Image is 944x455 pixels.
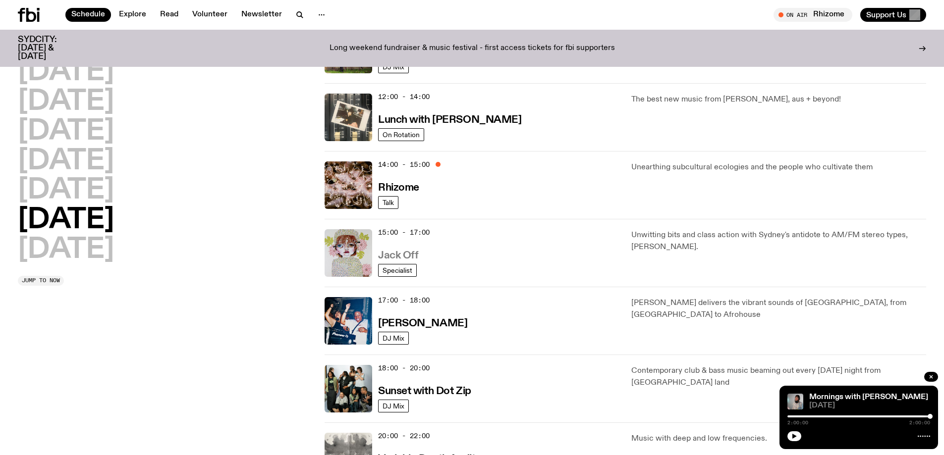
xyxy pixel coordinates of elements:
a: Schedule [65,8,111,22]
p: Contemporary club & bass music beaming out every [DATE] night from [GEOGRAPHIC_DATA] land [631,365,926,389]
button: [DATE] [18,148,114,175]
span: 2:00:00 [787,420,808,425]
p: Long weekend fundraiser & music festival - first access tickets for fbi supporters [330,44,615,53]
a: [PERSON_NAME] [378,316,467,329]
span: 20:00 - 22:00 [378,431,430,441]
span: 2:00:00 [909,420,930,425]
button: [DATE] [18,88,114,116]
img: A close up picture of a bunch of ginger roots. Yellow squiggles with arrows, hearts and dots are ... [325,161,372,209]
h3: Rhizome [378,183,419,193]
button: Support Us [860,8,926,22]
button: [DATE] [18,177,114,204]
span: 14:00 - 15:00 [378,160,430,169]
p: The best new music from [PERSON_NAME], aus + beyond! [631,94,926,105]
a: DJ Mix [378,400,409,412]
a: Explore [113,8,152,22]
img: a dotty lady cuddling her cat amongst flowers [325,229,372,277]
img: Kana Frazer is smiling at the camera with her head tilted slightly to her left. She wears big bla... [787,394,803,409]
span: 18:00 - 20:00 [378,363,430,373]
a: Specialist [378,264,417,277]
span: Talk [383,199,394,206]
span: DJ Mix [383,402,404,409]
p: Unearthing subcultural ecologies and the people who cultivate them [631,161,926,173]
h3: Lunch with [PERSON_NAME] [378,115,521,125]
h3: [PERSON_NAME] [378,318,467,329]
span: 17:00 - 18:00 [378,296,430,305]
p: Unwitting bits and class action with Sydney's antidote to AM/FM stereo types, [PERSON_NAME]. [631,229,926,253]
a: Volunteer [186,8,233,22]
span: DJ Mix [383,334,404,342]
button: Jump to now [18,276,64,286]
p: [PERSON_NAME] delivers the vibrant sounds of [GEOGRAPHIC_DATA], from [GEOGRAPHIC_DATA] to Afrohouse [631,297,926,321]
button: [DATE] [18,118,114,146]
a: Read [154,8,184,22]
button: [DATE] [18,206,114,234]
button: On AirRhizome [774,8,852,22]
a: Rhizome [378,181,419,193]
a: Newsletter [235,8,288,22]
span: Jump to now [22,278,60,283]
a: Mornings with [PERSON_NAME] [809,393,928,401]
h3: SYDCITY: [DATE] & [DATE] [18,36,81,61]
img: A polaroid of Ella Avni in the studio on top of the mixer which is also located in the studio. [325,94,372,141]
a: Lunch with [PERSON_NAME] [378,113,521,125]
button: [DATE] [18,236,114,264]
h3: Sunset with Dot Zip [378,386,471,397]
span: On Rotation [383,131,420,138]
span: Support Us [866,10,906,19]
span: [DATE] [809,402,930,409]
span: 12:00 - 14:00 [378,92,430,101]
span: Specialist [383,266,412,274]
a: Sunset with Dot Zip [378,384,471,397]
span: 15:00 - 17:00 [378,228,430,237]
a: Talk [378,196,398,209]
a: On Rotation [378,128,424,141]
a: DJ Mix [378,332,409,345]
a: Jack Off [378,249,418,261]
p: Music with deep and low frequencies. [631,433,926,445]
button: [DATE] [18,58,114,86]
h3: Jack Off [378,251,418,261]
